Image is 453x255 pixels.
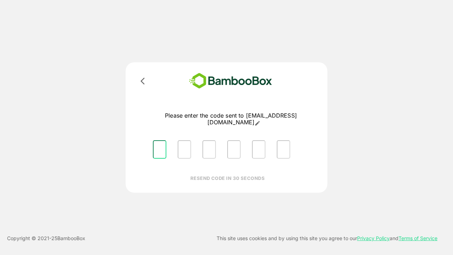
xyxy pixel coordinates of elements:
input: Please enter OTP character 5 [252,140,265,159]
input: Please enter OTP character 3 [202,140,216,159]
a: Terms of Service [398,235,437,241]
input: Please enter OTP character 1 [153,140,166,159]
input: Please enter OTP character 2 [178,140,191,159]
p: Copyright © 2021- 25 BambooBox [7,234,85,243]
img: bamboobox [179,71,282,91]
p: This site uses cookies and by using this site you agree to our and [217,234,437,243]
p: Please enter the code sent to [EMAIL_ADDRESS][DOMAIN_NAME] [147,112,315,126]
input: Please enter OTP character 6 [277,140,290,159]
input: Please enter OTP character 4 [227,140,241,159]
a: Privacy Policy [357,235,390,241]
